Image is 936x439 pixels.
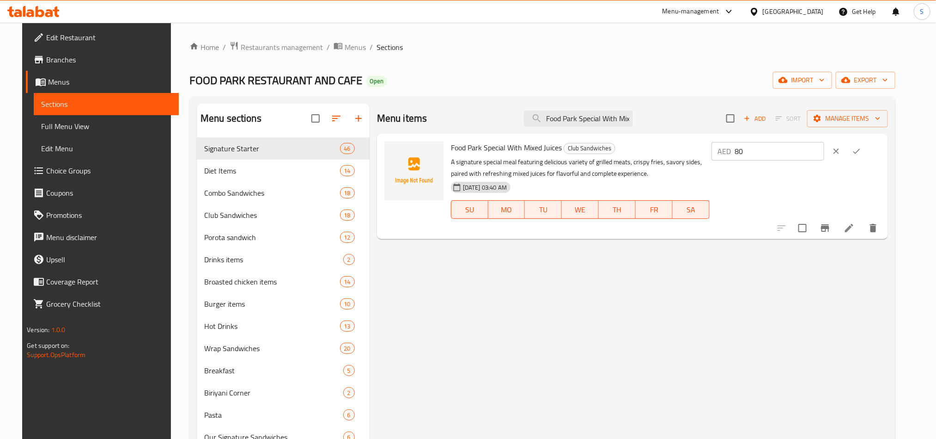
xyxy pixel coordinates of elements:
div: items [340,298,355,309]
span: 2 [344,255,354,264]
button: Branch-specific-item [814,217,836,239]
button: export [836,72,895,89]
input: Please enter price [735,142,824,161]
span: WE [565,203,595,216]
a: Sections [34,93,178,115]
a: Support.OpsPlatform [27,349,85,361]
a: Restaurants management [230,41,323,53]
div: Combo Sandwiches18 [197,182,370,204]
nav: breadcrumb [189,41,895,53]
span: Biriyani Corner [204,387,343,398]
div: Menu-management [662,6,719,17]
button: delete [862,217,884,239]
div: Drinks items2 [197,248,370,271]
div: items [340,232,355,243]
a: Branches [26,49,178,71]
span: Edit Menu [41,143,171,154]
button: import [773,72,832,89]
span: Full Menu View [41,121,171,132]
div: Signature Starter [204,143,340,154]
div: items [340,210,355,221]
li: / [327,42,330,53]
span: Version: [27,324,49,336]
li: / [223,42,226,53]
span: Breakfast [204,365,343,376]
div: Signature Starter46 [197,137,370,160]
div: Broasted chicken items [204,276,340,287]
a: Upsell [26,248,178,271]
span: 14 [340,167,354,175]
span: SU [455,203,485,216]
div: Diet Items [204,165,340,176]
div: items [343,254,355,265]
span: Burger items [204,298,340,309]
a: Choice Groups [26,160,178,182]
span: Grocery Checklist [46,298,171,309]
div: Porota sandwich12 [197,226,370,248]
span: Select to update [793,218,812,238]
div: items [340,143,355,154]
div: items [340,165,355,176]
span: TU [529,203,558,216]
span: Menu disclaimer [46,232,171,243]
div: Pasta6 [197,404,370,426]
div: Hot Drinks13 [197,315,370,337]
span: 12 [340,233,354,242]
span: Branches [46,54,171,65]
div: Drinks items [204,254,343,265]
span: Combo Sandwiches [204,187,340,198]
h2: Menu items [377,111,427,125]
span: Coverage Report [46,276,171,287]
a: Home [189,42,219,53]
span: Manage items [814,113,881,124]
span: Hot Drinks [204,321,340,332]
span: Promotions [46,210,171,221]
span: 2 [344,389,354,397]
span: TH [602,203,632,216]
span: SA [676,203,706,216]
span: Menus [345,42,366,53]
div: Open [366,76,387,87]
span: 46 [340,144,354,153]
span: 18 [340,189,354,198]
button: TH [599,200,636,219]
div: Breakfast5 [197,359,370,382]
div: Club Sandwiches [204,210,340,221]
span: export [843,74,888,86]
button: SA [673,200,710,219]
span: 5 [344,366,354,375]
span: 14 [340,278,354,286]
span: Porota sandwich [204,232,340,243]
span: Select all sections [306,109,325,128]
img: Food Park Special With Mixed Juices [384,141,444,200]
h2: Menu sections [201,111,261,125]
span: Coupons [46,187,171,198]
a: Promotions [26,204,178,226]
span: [DATE] 03:40 AM [459,183,511,192]
div: Club Sandwiches [564,143,615,154]
div: Pasta [204,409,343,420]
a: Edit Menu [34,137,178,160]
a: Full Menu View [34,115,178,137]
a: Coupons [26,182,178,204]
span: Restaurants management [241,42,323,53]
span: Wrap Sandwiches [204,343,340,354]
button: clear [826,141,846,161]
div: Biriyani Corner2 [197,382,370,404]
span: 10 [340,300,354,309]
a: Menu disclaimer [26,226,178,248]
div: items [340,276,355,287]
span: Club Sandwiches [564,143,615,154]
li: / [370,42,373,53]
span: FR [639,203,669,216]
a: Menus [26,71,178,93]
button: MO [488,200,525,219]
div: Club Sandwiches18 [197,204,370,226]
span: Sections [377,42,403,53]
